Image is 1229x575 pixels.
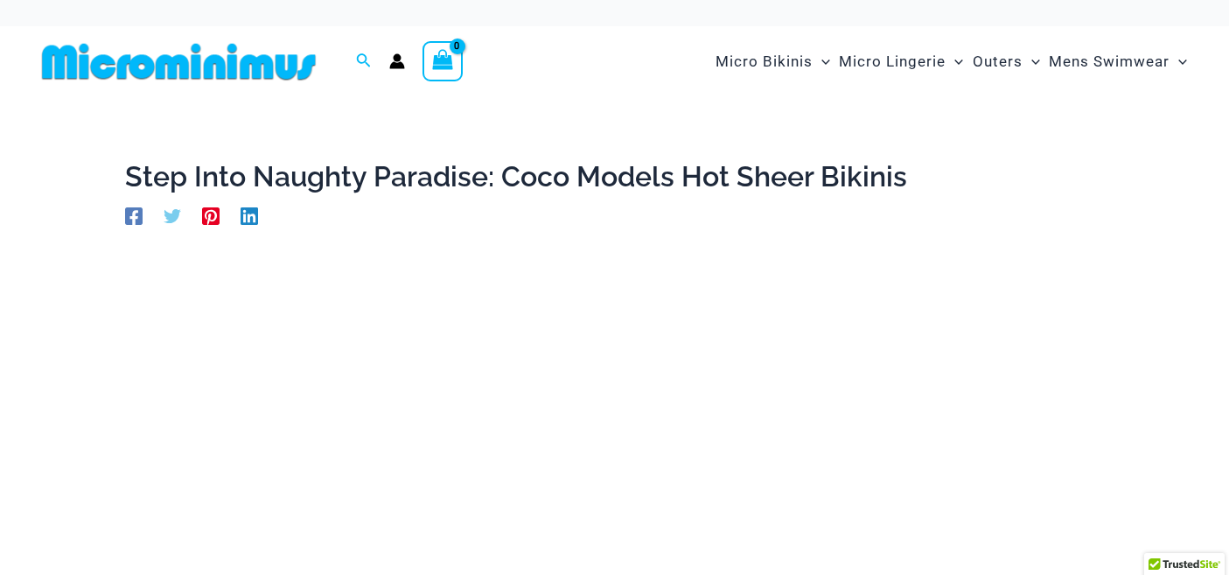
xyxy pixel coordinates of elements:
[1170,39,1187,84] span: Menu Toggle
[834,35,967,88] a: Micro LingerieMenu ToggleMenu Toggle
[839,39,946,84] span: Micro Lingerie
[711,35,834,88] a: Micro BikinisMenu ToggleMenu Toggle
[973,39,1023,84] span: Outers
[202,206,220,225] a: Pinterest
[716,39,813,84] span: Micro Bikinis
[164,206,181,225] a: Twitter
[968,35,1044,88] a: OutersMenu ToggleMenu Toggle
[389,53,405,69] a: Account icon link
[356,51,372,73] a: Search icon link
[1023,39,1040,84] span: Menu Toggle
[35,42,323,81] img: MM SHOP LOGO FLAT
[946,39,963,84] span: Menu Toggle
[709,32,1194,91] nav: Site Navigation
[1049,39,1170,84] span: Mens Swimwear
[125,206,143,225] a: Facebook
[241,206,258,225] a: Linkedin
[813,39,830,84] span: Menu Toggle
[125,160,1105,193] h1: Step Into Naughty Paradise: Coco Models Hot Sheer Bikinis
[1044,35,1191,88] a: Mens SwimwearMenu ToggleMenu Toggle
[422,41,463,81] a: View Shopping Cart, empty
